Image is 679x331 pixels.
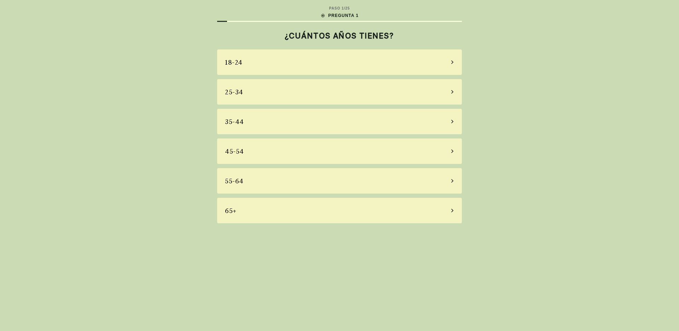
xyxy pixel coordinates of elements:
[329,6,350,11] div: PASO 1 / 25
[320,12,359,19] div: PREGUNTA 1
[225,87,243,97] div: 25-34
[217,31,462,40] h2: ¿CUÁNTOS AÑOS TIENES?
[225,176,244,186] div: 55-64
[225,147,244,156] div: 45-54
[225,58,243,67] div: 18-24
[225,206,237,215] div: 65+
[225,117,244,126] div: 35-44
